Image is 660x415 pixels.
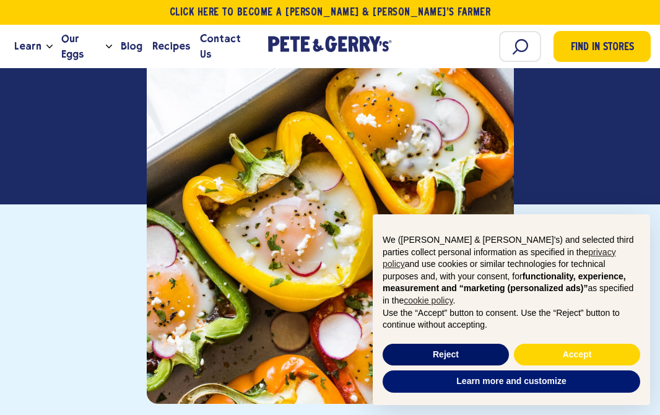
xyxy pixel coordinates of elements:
button: Open the dropdown menu for Our Eggs [106,45,112,49]
span: Our Eggs [61,31,101,62]
span: Blog [121,38,142,54]
button: Learn more and customize [383,370,640,393]
p: Use the “Accept” button to consent. Use the “Reject” button to continue without accepting. [383,307,640,331]
span: Find in Stores [571,40,634,56]
p: We ([PERSON_NAME] & [PERSON_NAME]'s) and selected third parties collect personal information as s... [383,234,640,307]
div: Notice [363,204,660,415]
button: Accept [514,344,640,366]
span: Contact Us [200,31,251,62]
button: Open the dropdown menu for Learn [46,45,53,49]
a: cookie policy [404,295,453,305]
span: Learn [14,38,41,54]
a: Learn [9,30,46,63]
a: Find in Stores [554,31,651,62]
input: Search [499,31,541,62]
a: Our Eggs [56,30,106,63]
a: Blog [116,30,147,63]
a: Recipes [147,30,195,63]
span: Recipes [152,38,190,54]
a: Contact Us [195,30,256,63]
button: Reject [383,344,509,366]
